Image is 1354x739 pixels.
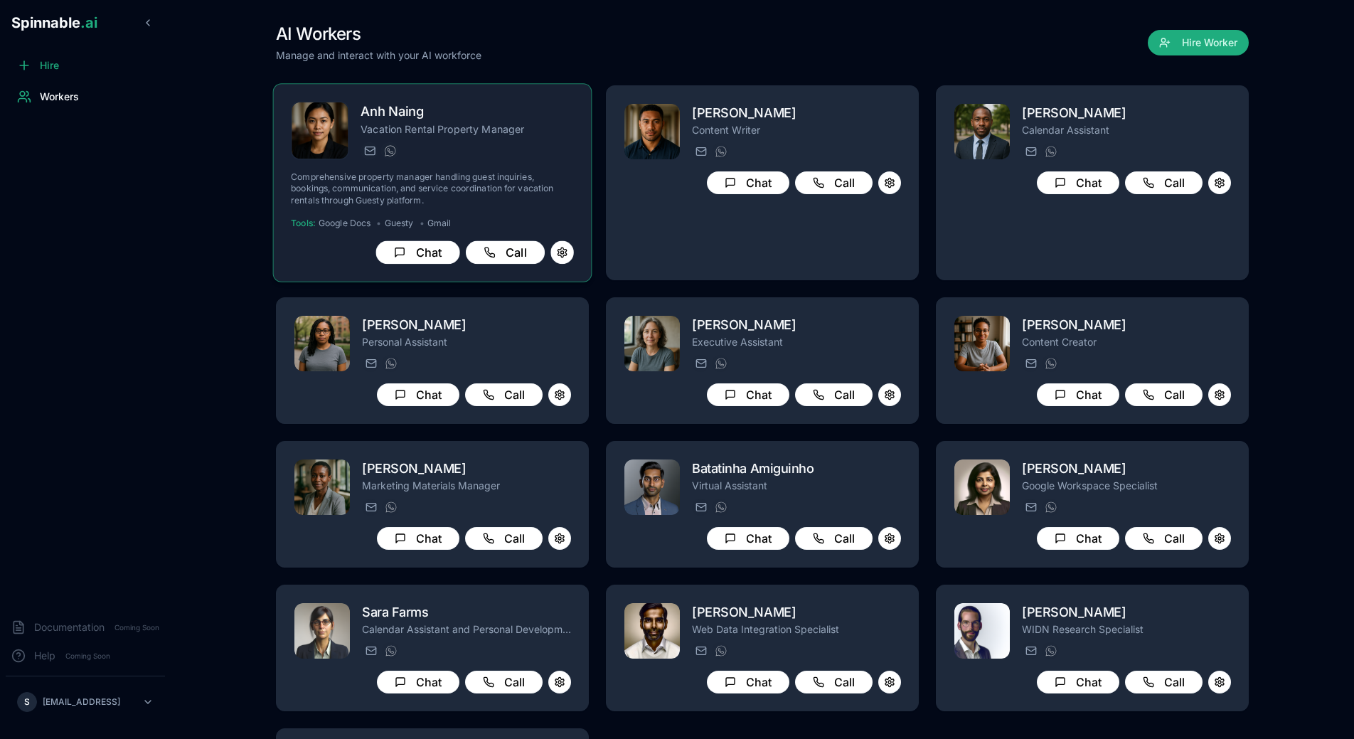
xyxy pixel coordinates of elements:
[1125,383,1203,406] button: Call
[1022,335,1231,349] p: Content Creator
[362,602,571,622] h2: Sara Farms
[954,104,1010,159] img: DeAndre Johnson
[382,642,399,659] button: WhatsApp
[692,459,901,479] h2: Batatinha Amiguinho
[361,102,574,122] h2: Anh Naing
[1037,527,1119,550] button: Chat
[292,102,348,159] img: Anh Naing
[43,696,120,708] p: [EMAIL_ADDRESS]
[1022,355,1039,372] button: Send email to rachel.morgan@getspinnable.ai
[692,355,709,372] button: Send email to victoria.blackwood@getspinnable.ai
[692,602,901,622] h2: [PERSON_NAME]
[1042,499,1059,516] button: WhatsApp
[1042,355,1059,372] button: WhatsApp
[291,218,316,229] span: Tools:
[795,527,873,550] button: Call
[1125,671,1203,693] button: Call
[1022,499,1039,516] button: Send email to emily.parker@getspinnable.ai
[1022,123,1231,137] p: Calendar Assistant
[40,90,79,104] span: Workers
[715,358,727,369] img: WhatsApp
[362,479,571,493] p: Marketing Materials Manager
[1045,146,1057,157] img: WhatsApp
[624,104,680,159] img: Axel Tanaka
[624,459,680,515] img: Batatinha Amiguinho
[362,642,379,659] button: Send email to sara.farms@getspinnable.ai
[707,671,789,693] button: Chat
[427,218,452,229] span: Gmail
[1045,358,1057,369] img: WhatsApp
[385,145,396,156] img: WhatsApp
[385,645,397,656] img: WhatsApp
[382,499,399,516] button: WhatsApp
[362,335,571,349] p: Personal Assistant
[712,355,729,372] button: WhatsApp
[1042,143,1059,160] button: WhatsApp
[624,603,680,659] img: Jason Harlow
[276,23,481,46] h1: AI Workers
[1045,501,1057,513] img: WhatsApp
[362,459,571,479] h2: [PERSON_NAME]
[692,622,901,637] p: Web Data Integration Specialist
[465,383,543,406] button: Call
[712,642,729,659] button: WhatsApp
[715,645,727,656] img: WhatsApp
[795,383,873,406] button: Call
[712,499,729,516] button: WhatsApp
[1022,459,1231,479] h2: [PERSON_NAME]
[624,316,680,371] img: Victoria Blackwood
[362,499,379,516] button: Send email to olivia.bennett@getspinnable.ai
[362,355,379,372] button: Send email to martha.reynolds@getspinnable.ai
[40,58,59,73] span: Hire
[381,142,398,159] button: WhatsApp
[692,499,709,516] button: Send email to batatinha.amiguinho@getspinnable.ai
[1042,642,1059,659] button: WhatsApp
[362,622,571,637] p: Calendar Assistant and Personal Development Coach
[376,218,381,229] span: •
[1037,671,1119,693] button: Chat
[1022,602,1231,622] h2: [PERSON_NAME]
[361,142,378,159] button: Send email to anh.naing@getspinnable.ai
[692,479,901,493] p: Virtual Assistant
[385,218,414,229] span: Guesty
[375,241,459,265] button: Chat
[1022,642,1039,659] button: Send email to s.richardson@getspinnable.ai
[707,527,789,550] button: Chat
[377,671,459,693] button: Chat
[385,501,397,513] img: WhatsApp
[24,696,30,708] span: S
[377,383,459,406] button: Chat
[294,603,350,659] img: Sara Farms
[1148,30,1249,55] button: Hire Worker
[954,316,1010,371] img: Rachel Morgan
[294,316,350,371] img: Martha Reynolds
[110,621,164,634] span: Coming Soon
[692,123,901,137] p: Content Writer
[61,649,114,663] span: Coming Soon
[692,642,709,659] button: Send email to jason.harlow@getspinnable.ai
[465,671,543,693] button: Call
[715,146,727,157] img: WhatsApp
[692,143,709,160] button: Send email to axel.tanaka@getspinnable.ai
[1125,527,1203,550] button: Call
[1022,315,1231,335] h2: [PERSON_NAME]
[34,620,105,634] span: Documentation
[1037,171,1119,194] button: Chat
[954,603,1010,659] img: Sandro Richardson
[692,103,901,123] h2: [PERSON_NAME]
[465,527,543,550] button: Call
[692,315,901,335] h2: [PERSON_NAME]
[80,14,97,31] span: .ai
[291,171,574,206] p: Comprehensive property manager handling guest inquiries, bookings, communication, and service coo...
[1022,479,1231,493] p: Google Workspace Specialist
[715,501,727,513] img: WhatsApp
[707,383,789,406] button: Chat
[11,14,97,31] span: Spinnable
[361,122,574,136] p: Vacation Rental Property Manager
[34,649,55,663] span: Help
[276,48,481,63] p: Manage and interact with your AI workforce
[1022,103,1231,123] h2: [PERSON_NAME]
[385,358,397,369] img: WhatsApp
[954,459,1010,515] img: Emily Parker
[319,218,371,229] span: Google Docs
